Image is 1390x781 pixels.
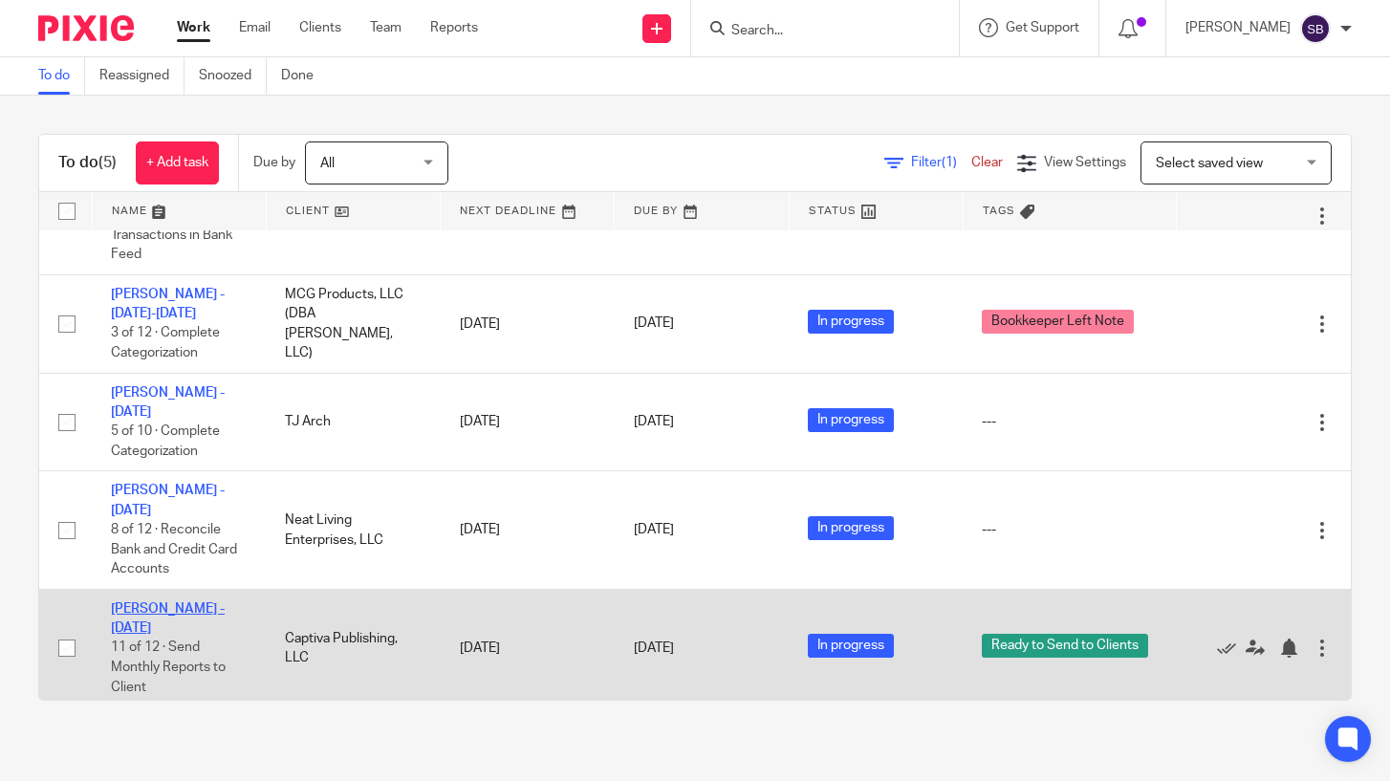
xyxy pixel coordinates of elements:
img: Pixie [38,15,134,41]
td: MCG Products, LLC (DBA [PERSON_NAME], LLC) [266,274,440,373]
span: 3 of 12 · Complete Categorization [111,327,220,360]
a: Clients [299,18,341,37]
a: Clear [971,156,1003,169]
span: Ready to Send to Clients [982,634,1148,658]
span: Bookkeeper Left Note [982,310,1134,334]
span: [DATE] [634,317,674,331]
p: Due by [253,153,295,172]
span: [DATE] [634,415,674,428]
span: Select saved view [1156,157,1263,170]
a: Email [239,18,271,37]
div: --- [982,412,1157,431]
td: Captiva Publishing, LLC [266,589,440,706]
span: 11 of 12 · Send Monthly Reports to Client [111,641,226,694]
span: In progress [808,516,894,540]
span: Tags [983,206,1015,216]
a: Reassigned [99,57,185,95]
span: [DATE] [634,641,674,655]
a: Work [177,18,210,37]
a: [PERSON_NAME] - [DATE] [111,602,225,635]
span: In progress [808,634,894,658]
span: (1) [942,156,957,169]
span: Filter [911,156,971,169]
a: To do [38,57,85,95]
p: [PERSON_NAME] [1185,18,1291,37]
input: Search [729,23,901,40]
td: [DATE] [441,274,615,373]
span: 8 of 12 · Reconcile Bank and Credit Card Accounts [111,523,237,575]
a: Snoozed [199,57,267,95]
span: (5) [98,155,117,170]
td: TJ Arch [266,373,440,471]
td: Neat Living Enterprises, LLC [266,471,440,589]
span: 5 of 10 · Complete Categorization [111,425,220,459]
span: In progress [808,310,894,334]
a: Reports [430,18,478,37]
a: Mark as done [1217,639,1246,658]
span: 3 of 12 · Categorize Transactions in Bank Feed [111,208,232,261]
a: [PERSON_NAME] - [DATE]-[DATE] [111,288,225,320]
span: Get Support [1006,21,1079,34]
td: [DATE] [441,589,615,706]
span: In progress [808,408,894,432]
img: svg%3E [1300,13,1331,44]
a: [PERSON_NAME] - [DATE] [111,484,225,516]
span: View Settings [1044,156,1126,169]
td: [DATE] [441,373,615,471]
td: [DATE] [441,471,615,589]
span: [DATE] [634,524,674,537]
a: [PERSON_NAME] - [DATE] [111,386,225,419]
a: + Add task [136,141,219,184]
a: Done [281,57,328,95]
span: All [320,157,335,170]
div: --- [982,520,1157,539]
h1: To do [58,153,117,173]
a: Team [370,18,402,37]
